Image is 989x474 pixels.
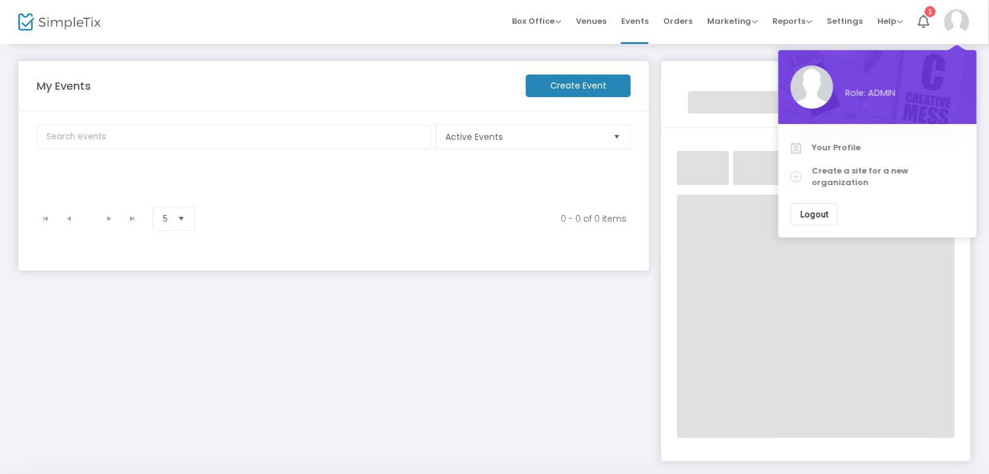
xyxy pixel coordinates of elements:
[846,87,965,100] span: Role: ADMIN
[663,5,692,37] span: Orders
[827,5,863,37] span: Settings
[800,210,829,219] span: Logout
[608,125,625,148] button: Select
[791,136,965,159] a: Your Profile
[512,15,561,27] span: Box Office
[29,170,640,201] div: Data table
[925,6,936,17] div: 1
[163,213,168,225] span: 5
[526,75,631,97] m-button: Create Event
[31,78,520,94] m-panel-title: My Events
[37,125,431,149] input: Search events
[173,207,190,230] button: Select
[217,213,627,225] kendo-pager-info: 0 - 0 of 0 items
[576,5,606,37] span: Venues
[791,159,965,194] a: Create a site for a new organization
[791,203,838,225] button: Logout
[621,5,649,37] span: Events
[446,131,603,143] span: Active Events
[812,142,965,154] span: Your Profile
[773,15,813,27] span: Reports
[707,15,758,27] span: Marketing
[812,165,965,189] span: Create a site for a new organization
[878,15,904,27] span: Help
